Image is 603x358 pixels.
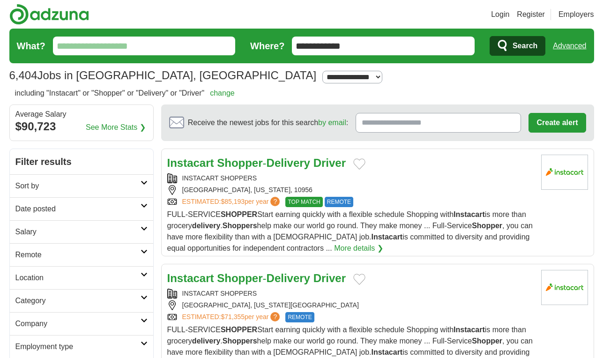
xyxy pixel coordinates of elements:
[86,122,146,133] a: See More Stats ❯
[10,312,153,335] a: Company
[10,149,153,174] h2: Filter results
[472,337,502,345] strong: Shopper
[541,270,588,305] img: Instacart logo
[553,37,586,55] a: Advanced
[558,9,594,20] a: Employers
[15,318,141,329] h2: Company
[491,9,509,20] a: Login
[313,272,346,284] strong: Driver
[285,197,322,207] span: TOP MATCH
[541,155,588,190] img: Instacart logo
[10,243,153,266] a: Remote
[167,300,534,310] div: [GEOGRAPHIC_DATA], [US_STATE][GEOGRAPHIC_DATA]
[285,312,314,322] span: REMOTE
[270,312,280,321] span: ?
[15,226,141,238] h2: Salary
[353,274,365,285] button: Add to favorite jobs
[15,272,141,283] h2: Location
[15,88,235,99] h2: including "Instacart" or "Shopper" or "Delivery" or "Driver"
[15,295,141,306] h2: Category
[17,39,45,53] label: What?
[517,9,545,20] a: Register
[325,197,353,207] span: REMOTE
[15,249,141,261] h2: Remote
[223,337,257,345] strong: Shoppers
[192,337,220,345] strong: delivery
[15,118,148,135] div: $90,723
[188,117,348,128] span: Receive the newest jobs for this search :
[529,113,586,133] button: Create alert
[182,197,282,207] a: ESTIMATED:$85,193per year?
[182,174,257,182] a: INSTACART SHOPPERS
[167,272,346,284] a: Instacart Shopper-Delivery Driver
[267,157,310,169] strong: Delivery
[167,210,533,252] span: FULL-SERVICE Start earning quickly with a flexible schedule Shopping with is more than grocery . ...
[15,180,141,192] h2: Sort by
[192,222,220,230] strong: delivery
[10,197,153,220] a: Date posted
[490,36,545,56] button: Search
[15,341,141,352] h2: Employment type
[167,157,346,169] a: Instacart Shopper-Delivery Driver
[472,222,502,230] strong: Shopper
[454,326,485,334] strong: Instacart
[334,243,383,254] a: More details ❯
[221,210,257,218] strong: SHOPPER
[372,348,403,356] strong: Instacart
[15,111,148,118] div: Average Salary
[10,335,153,358] a: Employment type
[10,174,153,197] a: Sort by
[182,312,282,322] a: ESTIMATED:$71,355per year?
[454,210,485,218] strong: Instacart
[9,4,89,25] img: Adzuna logo
[15,203,141,215] h2: Date posted
[250,39,284,53] label: Where?
[167,272,214,284] strong: Instacart
[9,67,37,84] span: 6,404
[10,289,153,312] a: Category
[167,157,214,169] strong: Instacart
[270,197,280,206] span: ?
[513,37,537,55] span: Search
[167,185,534,195] div: [GEOGRAPHIC_DATA], [US_STATE], 10956
[221,313,245,321] span: $71,355
[182,290,257,297] a: INSTACART SHOPPERS
[318,119,346,127] a: by email
[210,89,235,97] a: change
[267,272,310,284] strong: Delivery
[9,69,317,82] h1: Jobs in [GEOGRAPHIC_DATA], [GEOGRAPHIC_DATA]
[10,266,153,289] a: Location
[217,272,262,284] strong: Shopper
[372,233,403,241] strong: Instacart
[223,222,257,230] strong: Shoppers
[353,158,365,170] button: Add to favorite jobs
[313,157,346,169] strong: Driver
[221,198,245,205] span: $85,193
[10,220,153,243] a: Salary
[217,157,262,169] strong: Shopper
[221,326,257,334] strong: SHOPPER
